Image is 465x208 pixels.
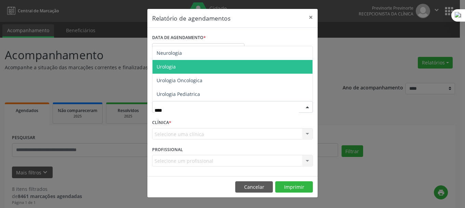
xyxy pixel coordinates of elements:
span: Neurologia [157,50,182,56]
button: Cancelar [235,181,273,193]
span: Urologia [157,63,176,70]
label: DATA DE AGENDAMENTO [152,33,206,43]
span: Urologia Oncologica [157,77,202,84]
button: Close [304,9,318,26]
h5: Relatório de agendamentos [152,14,230,23]
label: PROFISSIONAL [152,144,183,155]
button: Imprimir [275,181,313,193]
label: CLÍNICA [152,118,171,128]
span: Urologia Pediatrica [157,91,200,97]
